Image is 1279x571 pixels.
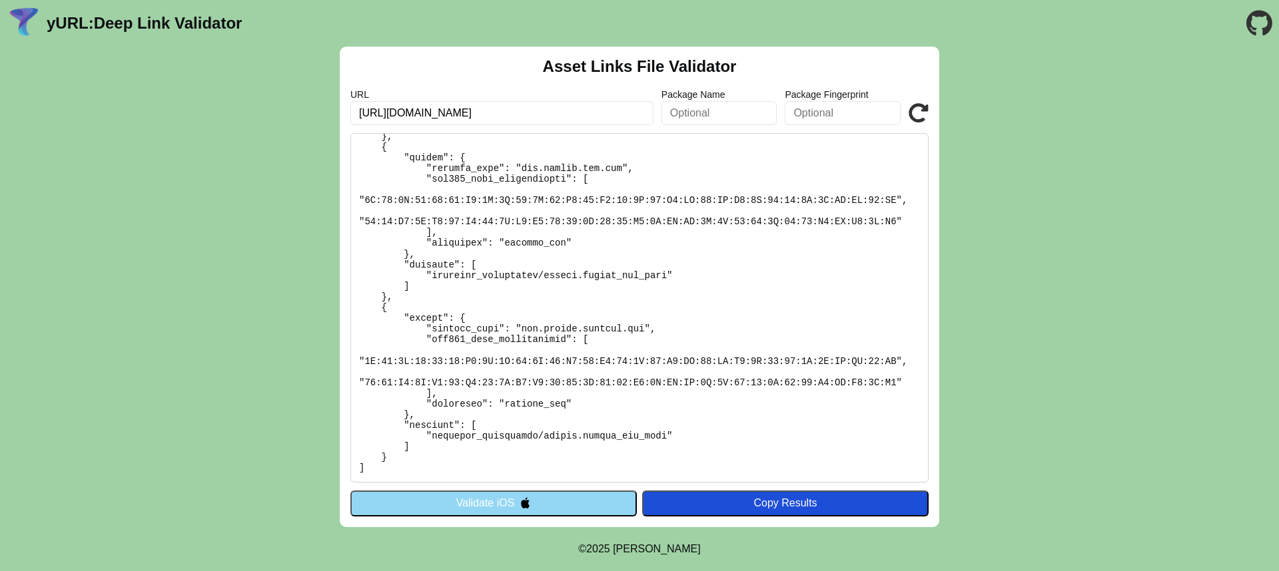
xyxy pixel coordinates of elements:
[350,490,637,516] button: Validate iOS
[649,497,922,509] div: Copy Results
[350,89,653,100] label: URL
[642,490,929,516] button: Copy Results
[578,527,700,571] footer: ©
[350,133,929,482] pre: Lorem ipsu do: sitam://consecte.adipis-elit.sed/.doei-tempo/incididunt.utla Et Dolorema: Aliq Eni...
[520,497,531,508] img: appleIcon.svg
[661,89,777,100] label: Package Name
[661,101,777,125] input: Optional
[350,101,653,125] input: Required
[785,89,901,100] label: Package Fingerprint
[613,543,701,554] a: Michael Ibragimchayev's Personal Site
[785,101,901,125] input: Optional
[586,543,610,554] span: 2025
[47,14,242,33] a: yURL:Deep Link Validator
[7,6,41,41] img: yURL Logo
[543,57,737,76] h2: Asset Links File Validator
